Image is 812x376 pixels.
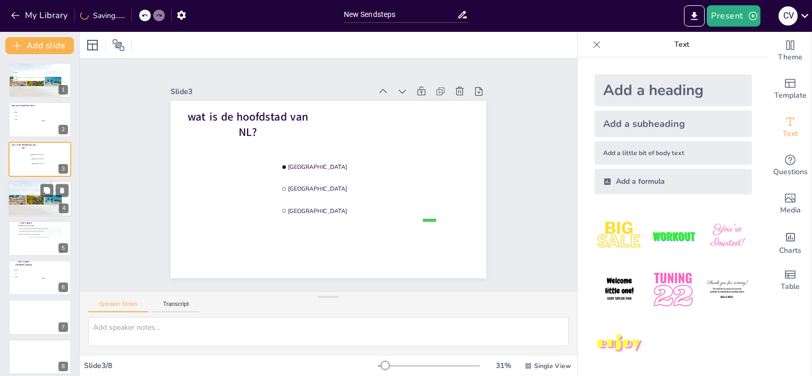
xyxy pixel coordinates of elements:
[684,5,705,27] button: Export to PowerPoint
[703,211,752,261] img: 3.jpeg
[32,158,61,160] span: [GEOGRAPHIC_DATA]
[15,276,45,278] span: lamp
[769,223,811,261] div: Add charts and graphs
[58,362,68,371] div: 8
[773,166,808,178] span: Questions
[648,211,698,261] img: 2.jpeg
[9,300,71,335] div: 7
[344,7,458,22] input: Insert title
[9,142,71,177] div: 3
[703,265,752,314] img: 6.jpeg
[595,141,752,165] div: Add a little bit of body text
[58,243,68,253] div: 5
[769,147,811,185] div: Get real-time input from your audience
[32,154,61,156] span: [GEOGRAPHIC_DATA]
[595,74,752,106] div: Add a heading
[490,361,516,371] div: 31 %
[774,90,807,101] span: Template
[15,118,45,120] span: lamp
[56,184,69,197] button: Delete Slide
[779,5,798,27] button: C v
[534,362,571,370] span: Single View
[707,5,760,27] button: Present
[780,204,801,216] span: Media
[595,211,644,261] img: 1.jpeg
[9,221,71,256] div: 5
[15,75,45,77] span: kat
[769,185,811,223] div: Add images, graphics, shapes or video
[32,163,61,164] span: [GEOGRAPHIC_DATA]
[15,260,32,267] span: wat is geen [PERSON_NAME]
[18,221,35,228] span: wat is geen [PERSON_NAME]
[12,104,37,107] span: Ask your question here...
[288,185,434,193] span: [GEOGRAPHIC_DATA]
[19,228,60,229] div: This is how participant questions will appear with upvoting functionality.
[15,72,45,73] span: hond
[779,245,801,257] span: Charts
[288,163,434,171] span: [GEOGRAPHIC_DATA]
[153,301,200,312] button: Transcript
[15,115,45,116] span: kat
[648,265,698,314] img: 5.jpeg
[769,32,811,70] div: Change the overall theme
[59,204,69,213] div: 4
[769,70,811,108] div: Add ready made slides
[288,207,434,215] span: [GEOGRAPHIC_DATA]
[84,37,101,54] div: Layout
[15,111,45,113] span: hond
[781,281,800,293] span: Table
[58,164,68,174] div: 3
[58,322,68,332] div: 7
[769,108,811,147] div: Add text boxes
[12,143,36,150] span: wat is de hoofdstad van NL?
[779,6,798,25] div: C v
[8,181,72,217] div: 4
[15,273,45,275] span: kat
[171,87,371,97] div: Slide 3
[40,184,53,197] button: Duplicate Slide
[595,169,752,194] div: Add a formula
[9,260,71,295] div: 6
[783,128,798,140] span: Text
[112,39,125,52] span: Position
[8,7,72,24] button: My Library
[58,85,68,95] div: 1
[769,261,811,300] div: Add a table
[58,125,68,134] div: 2
[15,269,45,271] span: hond
[80,11,125,21] div: Saving......
[595,319,644,369] img: 7.jpeg
[605,32,758,57] p: Text
[9,339,71,374] div: 8
[88,301,148,312] button: Speaker Notes
[58,283,68,292] div: 6
[595,110,752,137] div: Add a subheading
[19,230,60,232] div: Participants can submit questions and vote for their favorites.
[15,79,45,80] span: lamp
[595,265,644,314] img: 4.jpeg
[84,361,378,371] div: Slide 3 / 8
[5,37,74,54] button: Add slide
[19,236,62,238] div: More questions will appear here during the session...
[9,102,71,137] div: 2
[778,52,802,63] span: Theme
[188,109,309,140] span: wat is de hoofdstad van NL?
[19,233,60,234] div: Questions with the most upvotes will be highlighted.
[9,63,71,98] div: 1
